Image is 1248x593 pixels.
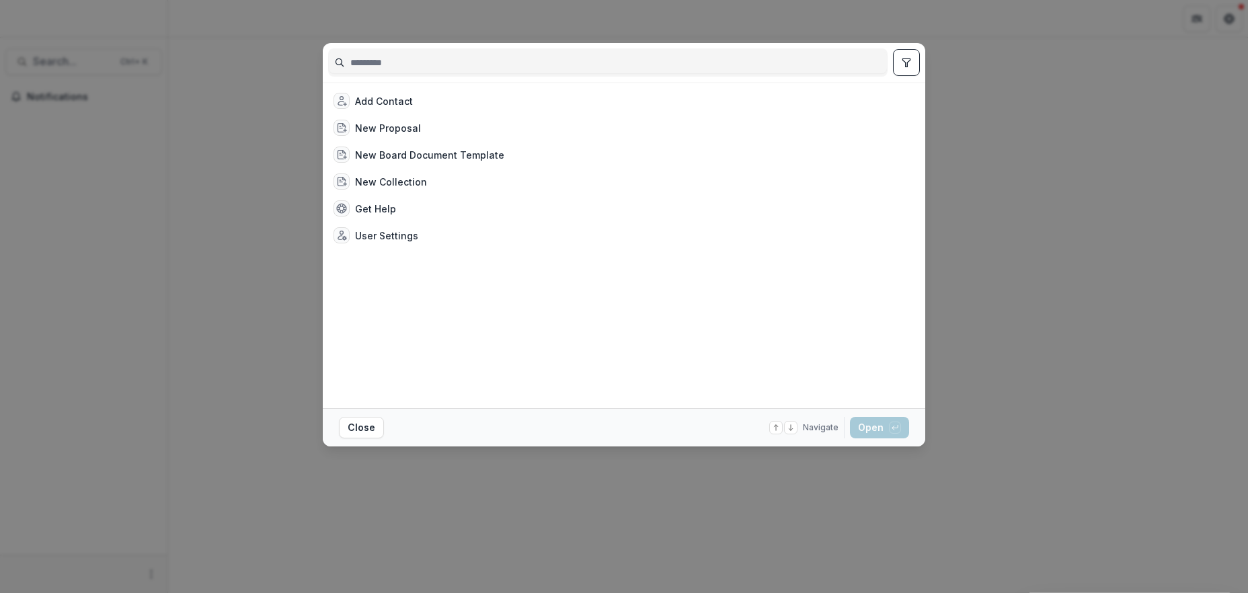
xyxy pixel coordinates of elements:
[893,49,920,76] button: toggle filters
[803,422,838,434] span: Navigate
[355,229,418,243] div: User Settings
[355,94,413,108] div: Add Contact
[355,121,421,135] div: New Proposal
[355,175,427,189] div: New Collection
[850,417,909,438] button: Open
[355,148,504,162] div: New Board Document Template
[339,417,384,438] button: Close
[355,202,396,216] div: Get Help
